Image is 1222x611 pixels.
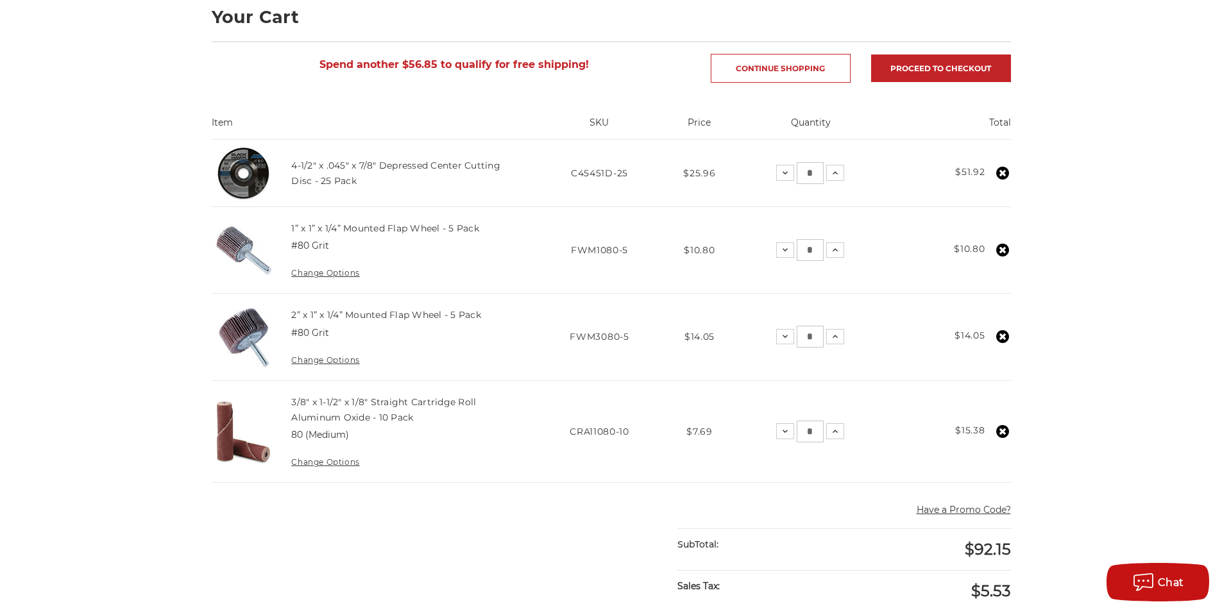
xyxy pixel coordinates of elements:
span: Chat [1158,576,1184,589]
span: C45451D-25 [571,167,628,179]
a: Change Options [291,355,359,365]
dd: #80 Grit [291,239,329,253]
strong: Sales Tax: [677,580,720,592]
th: Total [887,116,1011,139]
a: 1” x 1” x 1/4” Mounted Flap Wheel - 5 Pack [291,222,479,234]
a: Proceed to checkout [871,54,1011,82]
a: Change Options [291,457,359,467]
dd: 80 (Medium) [291,428,349,442]
span: FWM1080-5 [571,244,628,256]
a: Continue Shopping [711,54,851,83]
input: 3/8" x 1-1/2" x 1/8" Straight Cartridge Roll Aluminum Oxide - 10 Pack Quantity: [797,421,824,442]
input: 4-1/2" x .045" x 7/8" Depressed Center Cutting Disc - 25 Pack Quantity: [797,162,824,184]
input: 2” x 1” x 1/4” Mounted Flap Wheel - 5 Pack Quantity: [797,326,824,347]
th: Quantity [734,116,887,139]
a: 3/8" x 1-1/2" x 1/8" Straight Cartridge Roll Aluminum Oxide - 10 Pack [291,396,476,423]
h1: Your Cart [212,8,1011,26]
button: Chat [1107,563,1209,601]
span: Spend another $56.85 to qualify for free shipping! [319,58,589,71]
span: $92.15 [965,540,1011,558]
strong: $14.05 [955,330,985,341]
a: 4-1/2" x .045" x 7/8" Depressed Center Cutting Disc - 25 Pack [291,160,500,187]
strong: $51.92 [955,166,985,178]
span: $7.69 [686,426,713,437]
div: SubTotal: [677,529,844,560]
span: CRA11080-10 [570,426,629,437]
strong: $15.38 [955,424,985,436]
img: 4-1/2" x 3/64" x 7/8" Depressed Center Type 27 Cut Off Wheel [212,141,276,205]
span: $14.05 [684,331,715,342]
button: Have a Promo Code? [917,503,1011,517]
span: $10.80 [684,244,715,256]
img: 1” x 1” x 1/4” Mounted Flap Wheel - 5 Pack [212,218,276,282]
img: 2” x 1” x 1/4” Mounted Flap Wheel - 5 Pack [212,305,276,369]
a: Change Options [291,268,359,278]
a: 2” x 1” x 1/4” Mounted Flap Wheel - 5 Pack [291,309,481,321]
img: Cartridge Roll 3/8" x 1-1/2" x 1/8" Straight [212,399,276,464]
th: Item [212,116,535,139]
span: $5.53 [971,582,1011,600]
span: $25.96 [683,167,715,179]
th: SKU [534,116,664,139]
dd: #80 Grit [291,326,329,340]
th: Price [665,116,735,139]
span: FWM3080-5 [570,331,629,342]
strong: $10.80 [954,243,985,255]
input: 1” x 1” x 1/4” Mounted Flap Wheel - 5 Pack Quantity: [797,239,824,261]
